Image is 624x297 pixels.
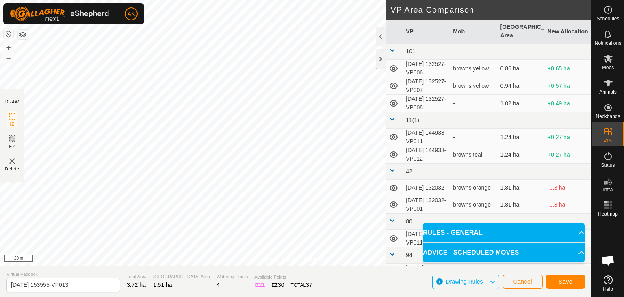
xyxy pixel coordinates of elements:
[596,16,619,21] span: Schedules
[403,77,450,95] td: [DATE] 132527-VP007
[403,264,450,281] td: [DATE] 111950-VP015
[544,129,591,146] td: +0.27 ha
[601,163,615,168] span: Status
[403,196,450,214] td: [DATE] 132032-VP001
[544,95,591,112] td: +0.49 ha
[595,41,621,46] span: Notifications
[264,256,294,263] a: Privacy Policy
[423,223,585,242] p-accordion-header: RULES - GENERAL
[544,20,591,44] th: New Allocation
[5,166,19,172] span: Delete
[603,187,613,192] span: Infra
[272,281,284,289] div: EZ
[453,151,494,159] div: browns teal
[544,60,591,77] td: +0.65 ha
[406,252,412,258] span: 94
[403,95,450,112] td: [DATE] 132527-VP008
[403,146,450,164] td: [DATE] 144938-VP012
[4,29,13,39] button: Reset Map
[406,218,412,225] span: 80
[128,10,135,18] span: AK
[603,287,613,292] span: Help
[5,99,19,105] div: DRAW
[513,278,532,285] span: Cancel
[306,282,312,288] span: 37
[217,273,248,280] span: Watering Points
[406,48,415,55] span: 101
[153,273,210,280] span: [GEOGRAPHIC_DATA] Area
[453,133,494,142] div: -
[599,90,617,94] span: Animals
[544,196,591,214] td: -0.3 ha
[497,60,544,77] td: 0.86 ha
[127,273,147,280] span: Total Area
[4,53,13,63] button: –
[446,278,483,285] span: Drawing Rules
[423,243,585,262] p-accordion-header: ADVICE - SCHEDULED MOVES
[453,82,494,90] div: browns yellow
[403,180,450,196] td: [DATE] 132032
[390,5,591,15] h2: VP Area Comparison
[4,43,13,52] button: +
[254,281,265,289] div: IZ
[403,129,450,146] td: [DATE] 144938-VP011
[291,281,312,289] div: TOTAL
[497,146,544,164] td: 1.24 ha
[497,129,544,146] td: 1.24 ha
[278,282,284,288] span: 30
[503,275,543,289] button: Cancel
[544,180,591,196] td: -0.3 ha
[559,278,572,285] span: Save
[546,275,585,289] button: Save
[18,30,28,39] button: Map Layers
[6,271,120,278] span: Virtual Paddock
[544,264,591,281] td: +1.11 ha
[423,228,483,238] span: RULES - GENERAL
[450,20,497,44] th: Mob
[602,65,614,70] span: Mobs
[453,201,494,209] div: browns orange
[603,138,612,143] span: VPs
[544,146,591,164] td: +0.27 ha
[403,230,450,247] td: [DATE] 145311-VP011
[406,168,412,175] span: 42
[153,282,172,288] span: 1.51 ha
[453,183,494,192] div: browns orange
[7,156,17,166] img: VP
[10,7,111,21] img: Gallagher Logo
[453,64,494,73] div: browns yellow
[406,117,419,123] span: 11(1)
[598,212,618,216] span: Heatmap
[403,60,450,77] td: [DATE] 132527-VP006
[497,95,544,112] td: 1.02 ha
[497,77,544,95] td: 0.94 ha
[596,114,620,119] span: Neckbands
[453,99,494,108] div: -
[217,282,220,288] span: 4
[497,196,544,214] td: 1.81 ha
[259,282,265,288] span: 21
[9,144,15,150] span: EZ
[497,180,544,196] td: 1.81 ha
[304,256,328,263] a: Contact Us
[423,248,519,258] span: ADVICE - SCHEDULED MOVES
[544,77,591,95] td: +0.57 ha
[497,20,544,44] th: [GEOGRAPHIC_DATA] Area
[592,272,624,295] a: Help
[497,264,544,281] td: 0.4 ha
[254,274,312,281] span: Available Points
[403,20,450,44] th: VP
[10,121,15,127] span: IZ
[127,282,146,288] span: 3.72 ha
[596,248,620,273] div: Open chat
